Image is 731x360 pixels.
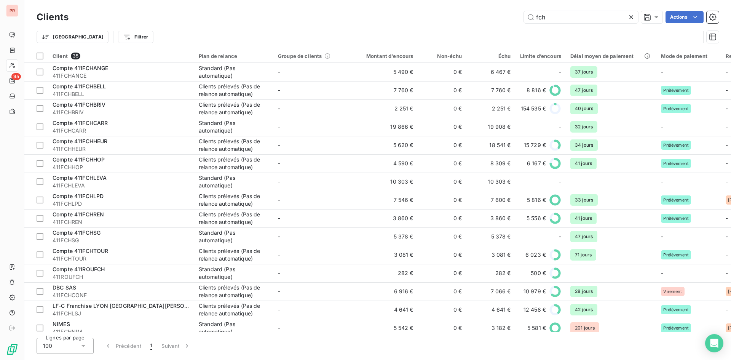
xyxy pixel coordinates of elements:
div: Standard (Pas automatique) [199,119,269,134]
span: Compte 411FCHLPD [53,193,104,199]
td: 18 541 € [467,136,516,154]
span: Prélèvement [663,253,689,257]
div: Standard (Pas automatique) [199,229,269,244]
td: 3 182 € [467,319,516,337]
span: - [278,142,280,148]
span: - [559,178,561,186]
div: Clients prélevés (Pas de relance automatique) [199,101,269,116]
div: Clients prélevés (Pas de relance automatique) [199,247,269,262]
span: 1 [150,342,152,350]
div: Clients prélevés (Pas de relance automatique) [199,302,269,317]
span: - [726,87,728,93]
span: Groupe de clients [278,53,322,59]
span: 71 jours [570,249,596,261]
div: Standard (Pas automatique) [199,320,269,336]
div: Délai moyen de paiement [570,53,652,59]
span: - [559,68,561,76]
td: 7 066 € [467,282,516,301]
td: 0 € [418,282,467,301]
span: 5 816 € [527,196,546,204]
span: - [278,233,280,240]
td: 5 620 € [353,136,418,154]
span: 8 816 € [527,86,546,94]
td: 0 € [418,99,467,118]
span: 12 458 € [524,306,546,314]
div: Clients prélevés (Pas de relance automatique) [199,156,269,171]
button: Filtrer [118,31,153,43]
span: 411FCHBELL [53,90,190,98]
span: Prélèvement [663,326,689,330]
span: - [661,123,663,130]
span: - [726,105,728,112]
td: 282 € [467,264,516,282]
span: Compte 411FCHHOP [53,156,105,163]
span: Compte 411FCHSG [53,229,101,236]
td: 5 378 € [353,227,418,246]
span: Prélèvement [663,161,689,166]
div: Clients prélevés (Pas de relance automatique) [199,284,269,299]
span: Prélèvement [663,106,689,111]
button: Suivant [157,338,195,354]
td: 0 € [418,227,467,246]
button: 1 [146,338,157,354]
span: 411FCHLPD [53,200,190,208]
span: - [278,197,280,203]
span: - [278,87,280,93]
span: - [278,215,280,221]
span: - [726,215,728,221]
span: - [278,325,280,331]
span: 411FCHSG [53,237,190,244]
input: Rechercher [524,11,638,23]
div: Limite d’encours [520,53,561,59]
div: Open Intercom Messenger [705,334,723,352]
span: Compte 411FCHHEUR [53,138,108,144]
span: Client [53,53,68,59]
td: 282 € [353,264,418,282]
h3: Clients [37,10,69,24]
span: 34 jours [570,139,598,151]
td: 0 € [418,209,467,227]
span: Virement [663,289,682,294]
span: 41 jours [570,158,597,169]
td: 3 860 € [353,209,418,227]
div: Standard (Pas automatique) [199,64,269,80]
td: 0 € [418,118,467,136]
button: Actions [666,11,704,23]
td: 2 251 € [467,99,516,118]
span: - [278,306,280,313]
div: Non-échu [423,53,462,59]
div: Plan de relance [199,53,269,59]
td: 19 866 € [353,118,418,136]
td: 0 € [418,246,467,264]
span: Compte 411FCHLEVA [53,174,107,181]
span: 33 jours [570,194,598,206]
span: - [278,69,280,75]
span: LF-C Franchise LYON [GEOGRAPHIC_DATA][PERSON_NAME] [53,302,209,309]
span: - [559,123,561,131]
span: 100 [43,342,52,350]
td: 7 600 € [467,191,516,209]
span: 154 535 € [521,105,546,112]
td: 0 € [418,191,467,209]
span: Prélèvement [663,143,689,147]
span: 201 jours [570,322,599,334]
span: - [726,142,728,148]
td: 7 760 € [467,81,516,99]
div: Échu [471,53,511,59]
span: 95 [11,73,21,80]
span: Compte 411FCHTOUR [53,248,109,254]
span: Prélèvement [663,307,689,312]
div: Standard (Pas automatique) [199,174,269,189]
span: Compte 411FCHREN [53,211,104,218]
span: 411FCHHOP [53,163,190,171]
td: 4 590 € [353,154,418,173]
span: 15 729 € [524,141,546,149]
span: 500 € [531,269,546,277]
span: 411FCHCARR [53,127,190,134]
span: DBC SAS [53,284,76,291]
span: 47 jours [570,231,597,242]
span: 5 556 € [527,214,546,222]
span: - [726,123,728,130]
span: 40 jours [570,103,598,114]
span: - [726,251,728,258]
